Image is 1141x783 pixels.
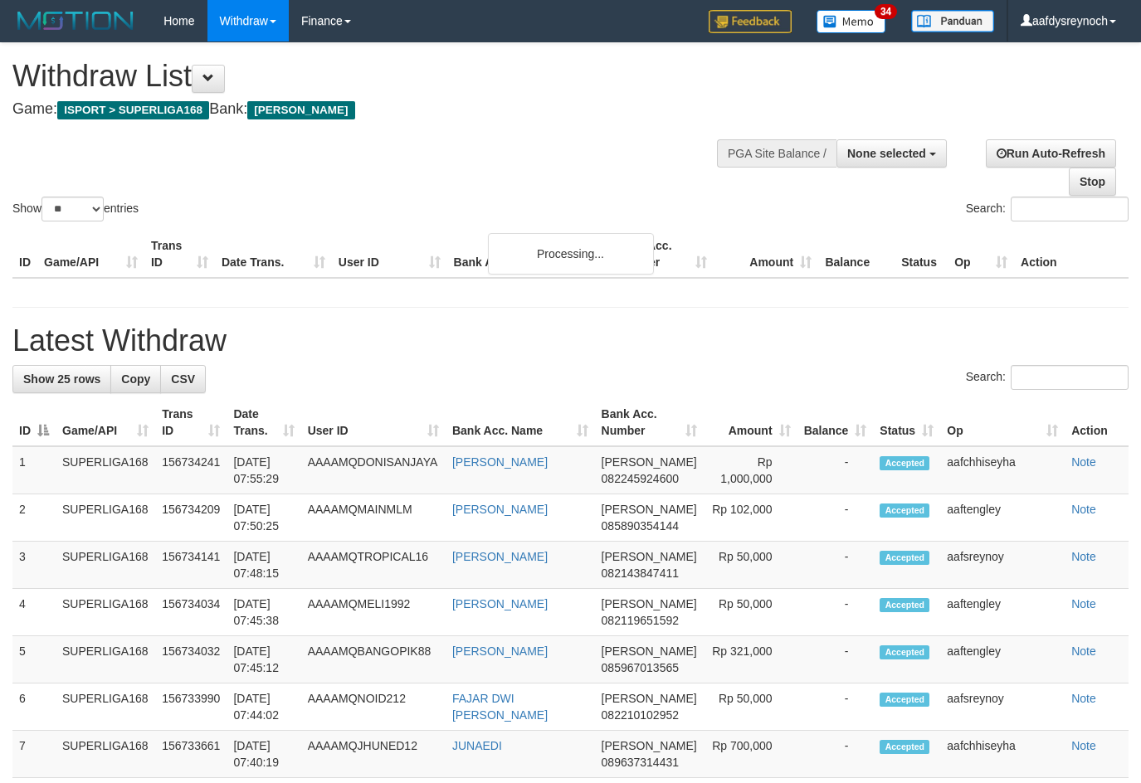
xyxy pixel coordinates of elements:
td: aafsreynoy [940,683,1065,731]
span: [PERSON_NAME] [602,644,697,658]
td: 2 [12,494,56,542]
label: Show entries [12,197,139,221]
a: Note [1071,455,1096,469]
span: Accepted [880,693,929,707]
span: Accepted [880,598,929,612]
a: FAJAR DWI [PERSON_NAME] [452,692,548,722]
span: 34 [875,4,897,19]
a: JUNAEDI [452,739,502,752]
th: Bank Acc. Name [447,231,610,278]
td: - [797,731,874,778]
label: Search: [966,365,1129,390]
div: Processing... [488,233,654,275]
span: [PERSON_NAME] [602,597,697,610]
td: AAAAMQMAINMLM [301,494,446,542]
div: PGA Site Balance / [717,139,836,168]
span: [PERSON_NAME] [602,550,697,563]
span: Copy 082119651592 to clipboard [602,614,679,627]
td: SUPERLIGA168 [56,683,155,731]
td: AAAAMQNOID212 [301,683,446,731]
a: Note [1071,739,1096,752]
th: Amount: activate to sort column ascending [704,399,797,446]
th: Date Trans.: activate to sort column ascending [227,399,300,446]
th: Balance: activate to sort column ascending [797,399,874,446]
td: AAAAMQDONISANJAYA [301,446,446,494]
td: aaftengley [940,636,1065,683]
td: 156734032 [155,636,227,683]
td: SUPERLIGA168 [56,589,155,636]
td: [DATE] 07:45:38 [227,589,300,636]
td: [DATE] 07:40:19 [227,731,300,778]
td: - [797,494,874,542]
td: 156734209 [155,494,227,542]
span: Copy 085890354144 to clipboard [602,519,679,533]
td: [DATE] 07:45:12 [227,636,300,683]
span: Copy 082143847411 to clipboard [602,567,679,580]
th: Op: activate to sort column ascending [940,399,1065,446]
span: Copy [121,372,150,386]
td: 3 [12,542,56,589]
a: [PERSON_NAME] [452,644,548,658]
a: Note [1071,644,1096,658]
a: Copy [110,365,161,393]
span: CSV [171,372,195,386]
td: 156733661 [155,731,227,778]
input: Search: [1011,365,1129,390]
h1: Latest Withdraw [12,324,1129,357]
a: Note [1071,597,1096,610]
td: aaftengley [940,589,1065,636]
span: Accepted [880,456,929,470]
td: AAAAMQTROPICAL16 [301,542,446,589]
a: CSV [160,365,206,393]
th: User ID [332,231,447,278]
h1: Withdraw List [12,60,744,93]
td: - [797,446,874,494]
td: Rp 700,000 [704,731,797,778]
td: [DATE] 07:55:29 [227,446,300,494]
td: 156734241 [155,446,227,494]
a: [PERSON_NAME] [452,550,548,563]
span: Accepted [880,551,929,565]
td: 6 [12,683,56,731]
th: Action [1065,399,1129,446]
td: - [797,589,874,636]
td: AAAAMQMELI1992 [301,589,446,636]
th: Amount [714,231,818,278]
h4: Game: Bank: [12,101,744,118]
td: Rp 50,000 [704,542,797,589]
a: Note [1071,550,1096,563]
span: Accepted [880,645,929,659]
a: Note [1071,503,1096,516]
td: Rp 1,000,000 [704,446,797,494]
a: Show 25 rows [12,365,111,393]
span: Copy 082245924600 to clipboard [602,472,679,485]
label: Search: [966,197,1129,221]
td: 4 [12,589,56,636]
select: Showentries [41,197,104,221]
td: Rp 50,000 [704,683,797,731]
td: AAAAMQBANGOPIK88 [301,636,446,683]
td: 1 [12,446,56,494]
span: ISPORT > SUPERLIGA168 [57,101,209,119]
th: ID [12,231,37,278]
span: [PERSON_NAME] [602,503,697,516]
td: 7 [12,731,56,778]
th: Bank Acc. Number: activate to sort column ascending [595,399,704,446]
th: Trans ID: activate to sort column ascending [155,399,227,446]
td: 156734141 [155,542,227,589]
img: Feedback.jpg [709,10,792,33]
button: None selected [836,139,947,168]
td: AAAAMQJHUNED12 [301,731,446,778]
th: Trans ID [144,231,215,278]
span: [PERSON_NAME] [602,455,697,469]
th: Status: activate to sort column ascending [873,399,940,446]
span: [PERSON_NAME] [602,739,697,752]
td: - [797,683,874,731]
td: SUPERLIGA168 [56,542,155,589]
th: Bank Acc. Number [609,231,714,278]
span: Accepted [880,740,929,754]
td: SUPERLIGA168 [56,446,155,494]
td: SUPERLIGA168 [56,494,155,542]
td: - [797,542,874,589]
img: MOTION_logo.png [12,8,139,33]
